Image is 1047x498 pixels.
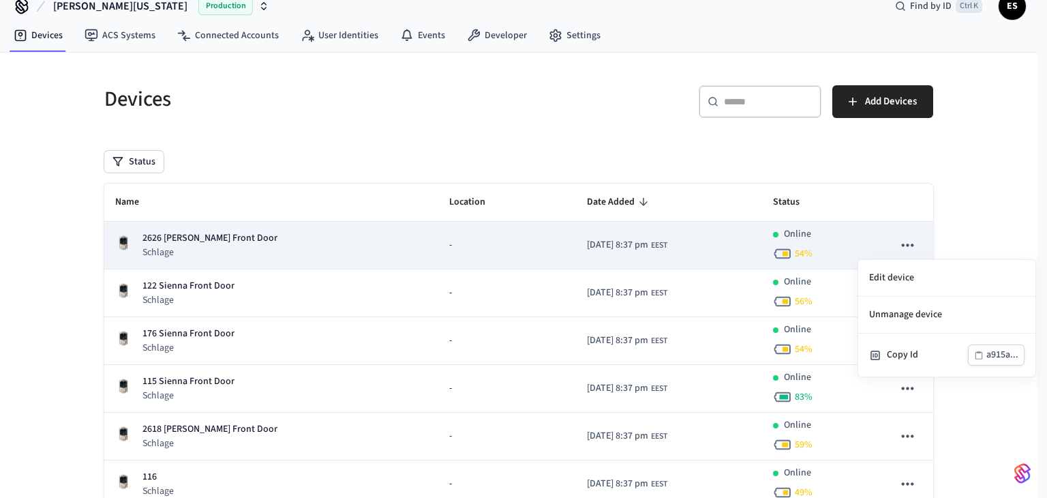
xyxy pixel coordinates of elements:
[1014,463,1031,484] img: SeamLogoGradient.69752ec5.svg
[858,260,1035,297] li: Edit device
[858,297,1035,334] li: Unmanage device
[968,345,1025,366] button: a915a...
[887,348,968,362] div: Copy Id
[986,347,1018,364] div: a915a...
